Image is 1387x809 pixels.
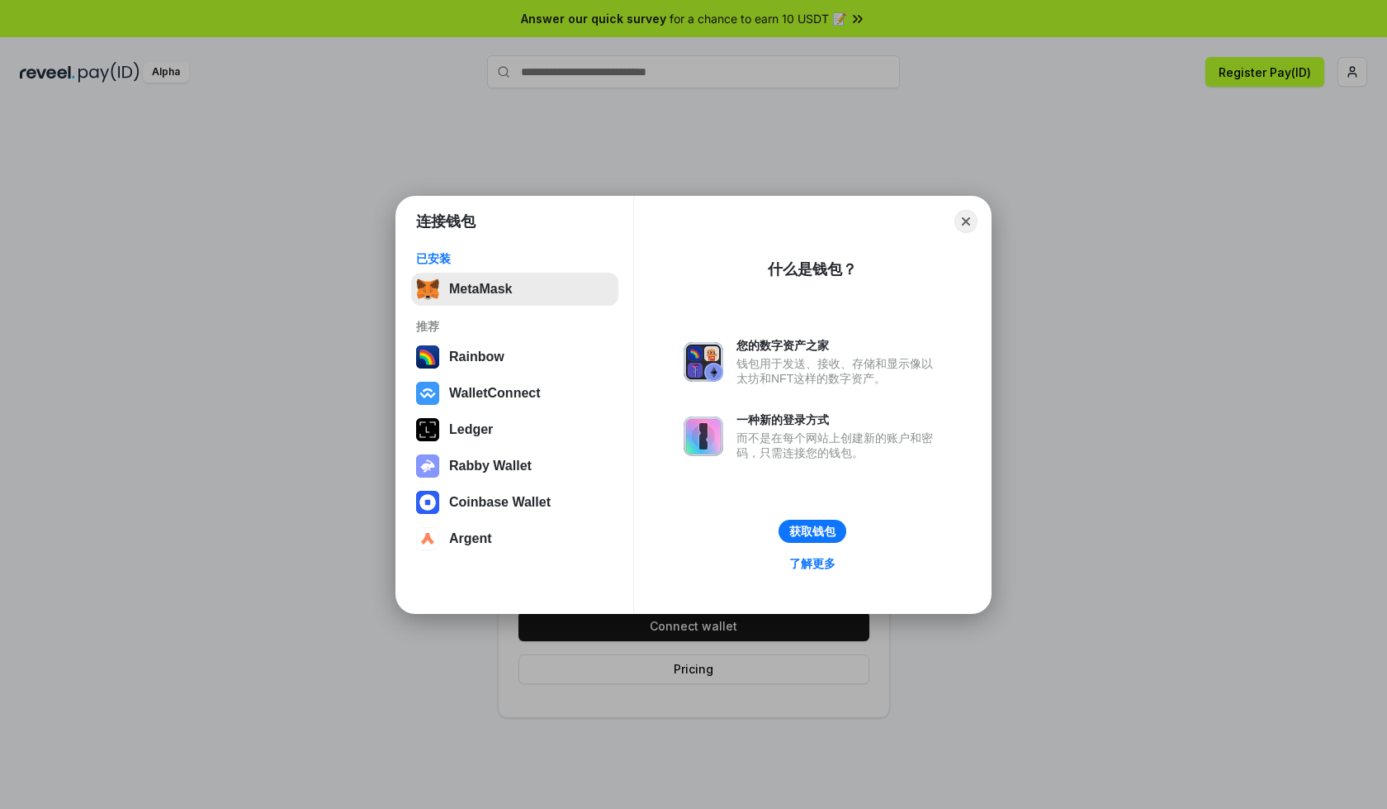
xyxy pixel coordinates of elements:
[416,527,439,550] img: svg+xml,%3Csvg%20width%3D%2228%22%20height%3D%2228%22%20viewBox%3D%220%200%2028%2028%22%20fill%3D...
[779,520,846,543] button: 获取钱包
[789,556,836,571] div: 了解更多
[736,431,941,460] div: 而不是在每个网站上创建新的账户和密码，只需连接您的钱包。
[411,450,618,483] button: Rabby Wallet
[449,282,512,297] div: MetaMask
[736,356,941,386] div: 钱包用于发送、接收、存储和显示像以太坊和NFT这样的数字资产。
[768,259,857,279] div: 什么是钱包？
[416,319,613,334] div: 推荐
[449,495,551,510] div: Coinbase Wallet
[684,416,723,456] img: svg+xml,%3Csvg%20xmlns%3D%22http%3A%2F%2Fwww.w3.org%2F2000%2Fsvg%22%20fill%3D%22none%22%20viewBox...
[416,345,439,369] img: svg+xml,%3Csvg%20width%3D%22120%22%20height%3D%22120%22%20viewBox%3D%220%200%20120%20120%22%20fil...
[449,386,541,401] div: WalletConnect
[736,338,941,353] div: 您的数字资产之家
[416,382,439,405] img: svg+xml,%3Csvg%20width%3D%2228%22%20height%3D%2228%22%20viewBox%3D%220%200%2028%2028%22%20fill%3D...
[684,342,723,382] img: svg+xml,%3Csvg%20xmlns%3D%22http%3A%2F%2Fwww.w3.org%2F2000%2Fsvg%22%20fill%3D%22none%22%20viewBox...
[411,413,618,446] button: Ledger
[416,251,613,266] div: 已安装
[736,412,941,427] div: 一种新的登录方式
[449,350,504,364] div: Rainbow
[416,418,439,441] img: svg+xml,%3Csvg%20xmlns%3D%22http%3A%2F%2Fwww.w3.org%2F2000%2Fsvg%22%20width%3D%2228%22%20height%3...
[416,212,476,231] h1: 连接钱包
[416,491,439,514] img: svg+xml,%3Csvg%20width%3D%2228%22%20height%3D%2228%22%20viewBox%3D%220%200%2028%2028%22%20fill%3D...
[779,553,845,574] a: 了解更多
[416,454,439,478] img: svg+xml,%3Csvg%20xmlns%3D%22http%3A%2F%2Fwww.w3.org%2F2000%2Fsvg%22%20fill%3D%22none%22%20viewBox...
[416,278,439,301] img: svg+xml,%3Csvg%20fill%3D%22none%22%20height%3D%2233%22%20viewBox%3D%220%200%2035%2033%22%20width%...
[954,210,978,233] button: Close
[449,422,493,437] div: Ledger
[449,459,532,474] div: Rabby Wallet
[789,524,836,539] div: 获取钱包
[411,486,618,519] button: Coinbase Wallet
[411,522,618,555] button: Argent
[411,340,618,374] button: Rainbow
[411,273,618,306] button: MetaMask
[449,531,492,546] div: Argent
[411,377,618,410] button: WalletConnect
